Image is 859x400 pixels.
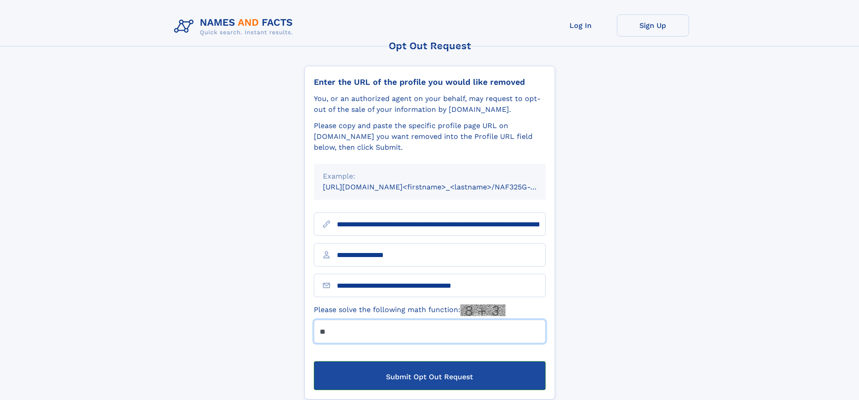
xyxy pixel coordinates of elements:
div: You, or an authorized agent on your behalf, may request to opt-out of the sale of your informatio... [314,93,546,115]
label: Please solve the following math function: [314,304,505,316]
div: Example: [323,171,537,182]
small: [URL][DOMAIN_NAME]<firstname>_<lastname>/NAF325G-xxxxxxxx [323,183,563,191]
img: Logo Names and Facts [170,14,300,39]
a: Log In [545,14,617,37]
a: Sign Up [617,14,689,37]
button: Submit Opt Out Request [314,361,546,390]
div: Enter the URL of the profile you would like removed [314,77,546,87]
div: Please copy and paste the specific profile page URL on [DOMAIN_NAME] you want removed into the Pr... [314,120,546,153]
